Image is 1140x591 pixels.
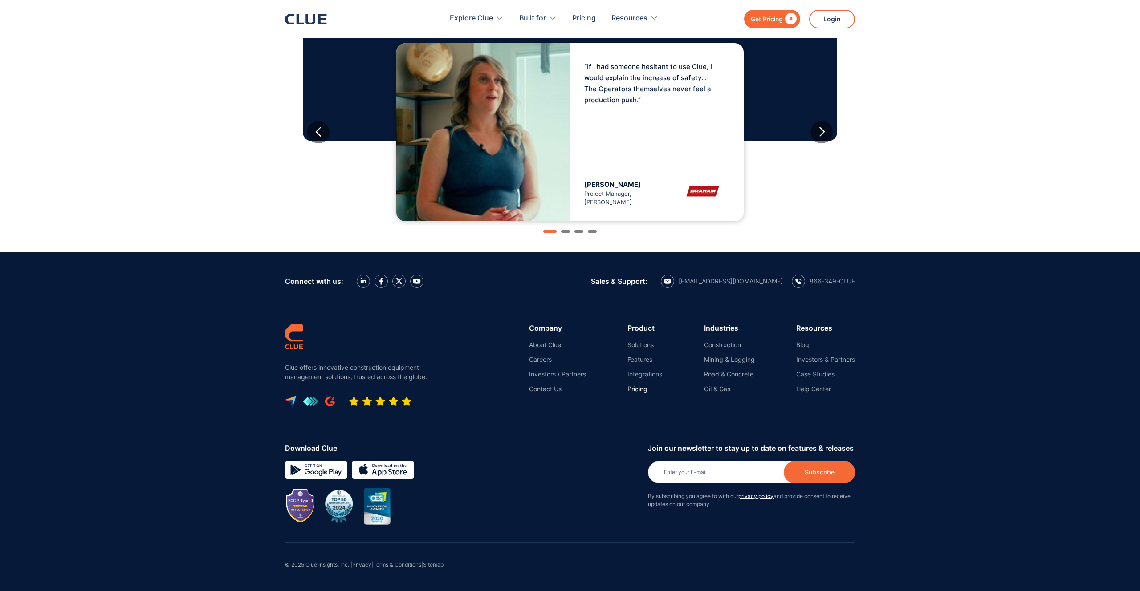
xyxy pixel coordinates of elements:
[519,4,557,32] div: Built for
[648,461,855,483] input: Enter your E-mail
[704,341,755,349] a: Construction
[285,324,303,349] img: clue logo simple
[519,4,546,32] div: Built for
[325,396,335,407] img: G2 review platform icon
[574,230,583,233] div: Show slide 3 of 4
[704,324,755,332] div: Industries
[321,488,357,524] img: BuiltWorlds Top 50 Infrastructure 2024 award badge with
[627,370,662,378] a: Integrations
[796,324,855,332] div: Resources
[373,561,421,568] a: Terms & Conditions
[584,61,718,106] p: “If I had someone hesitant to use Clue, I would explain the increase of safety... The Operators t...
[529,385,586,393] a: Contact Us
[395,278,403,285] img: X icon twitter
[285,543,855,591] div: © 2025 Clue Insights, Inc. | | |
[810,277,855,285] div: 866-349-CLUE
[584,180,657,207] div: Project Manager, [PERSON_NAME]
[751,13,783,24] div: Get Pricing
[591,277,647,285] div: Sales & Support:
[744,10,800,28] a: Get Pricing
[704,370,755,378] a: Road & Concrete
[561,230,570,233] div: Show slide 2 of 4
[413,279,421,284] img: YouTube Icon
[307,34,833,230] div: carousel
[704,385,755,393] a: Oil & Gas
[796,370,855,378] a: Case Studies
[529,341,586,349] a: About Clue
[588,230,597,233] div: Show slide 4 of 4
[676,180,729,202] img: graham logo image
[627,324,662,332] div: Product
[704,356,755,364] a: Mining & Logging
[379,278,383,285] img: facebook icon
[611,4,658,32] div: Resources
[810,121,833,143] div: next slide
[648,492,855,508] p: By subscribing you agree to with our and provide consent to receive updates on our company.
[738,493,774,499] a: privacy policy
[543,230,557,233] div: Show slide 1 of 4
[529,370,586,378] a: Investors / Partners
[423,561,444,568] a: Sitemap
[285,444,641,452] div: Download Clue
[809,10,855,28] a: Login
[352,461,414,479] img: download on the App store
[303,397,318,406] img: get app logo
[664,279,671,284] img: email icon
[285,363,432,381] p: Clue offers innovative construction equipment management solutions, trusted across the globe.
[627,341,662,349] a: Solutions
[611,4,647,32] div: Resources
[529,356,586,364] a: Careers
[784,461,855,483] input: Subscribe
[627,385,662,393] a: Pricing
[287,490,314,522] img: Image showing SOC 2 TYPE II badge for CLUE
[679,277,783,285] div: [EMAIL_ADDRESS][DOMAIN_NAME]
[795,278,802,284] img: calling icon
[529,324,586,332] div: Company
[285,396,296,407] img: capterra logo icon
[648,444,855,452] div: Join our newsletter to stay up to date on features & releases
[349,396,412,407] img: Five-star rating icon
[285,461,347,479] img: Google simple icon
[792,275,855,288] a: calling icon866-349-CLUE
[572,4,596,32] a: Pricing
[352,561,371,568] a: Privacy
[796,356,855,364] a: Investors & Partners
[584,180,641,189] span: [PERSON_NAME]
[450,4,493,32] div: Explore Clue
[648,444,855,517] form: Newsletter
[661,275,783,288] a: email icon[EMAIL_ADDRESS][DOMAIN_NAME]
[307,121,330,143] div: previous slide
[360,278,366,284] img: LinkedIn icon
[627,356,662,364] a: Features
[285,277,343,285] div: Connect with us:
[783,13,797,24] div: 
[364,488,391,525] img: CES innovation award 2020 image
[450,4,504,32] div: Explore Clue
[796,341,855,349] a: Blog
[307,39,833,226] div: 1 of 4
[796,385,855,393] a: Help Center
